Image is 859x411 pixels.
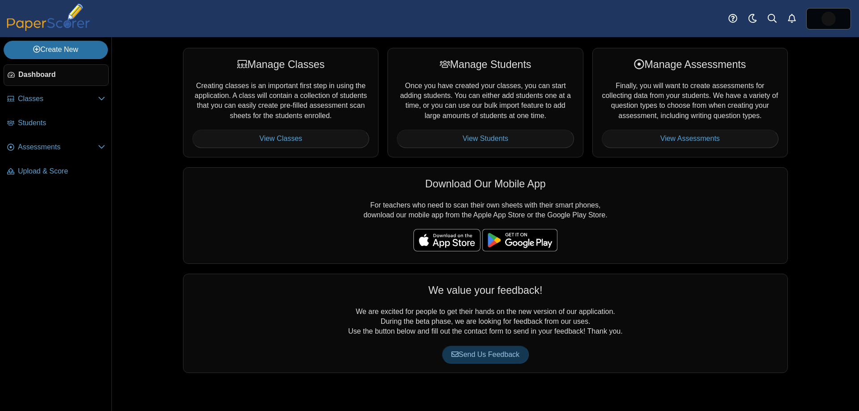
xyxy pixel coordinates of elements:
a: Assessments [4,137,109,158]
div: We value your feedback! [192,283,778,297]
div: Creating classes is an important first step in using the application. A class will contain a coll... [183,48,378,157]
div: Once you have created your classes, you can start adding students. You can either add students on... [387,48,583,157]
span: Dashboard [18,70,105,80]
a: Students [4,113,109,134]
a: Send Us Feedback [442,346,529,364]
span: Jasmine McNair [821,12,836,26]
div: Manage Assessments [602,57,778,72]
a: Create New [4,41,108,59]
a: Upload & Score [4,161,109,182]
div: Manage Students [397,57,574,72]
img: ps.74CSeXsONR1xs8MJ [821,12,836,26]
div: For teachers who need to scan their own sheets with their smart phones, download our mobile app f... [183,167,788,264]
div: Finally, you will want to create assessments for collecting data from your students. We have a va... [592,48,788,157]
span: Classes [18,94,98,104]
img: google-play-badge.png [482,229,557,251]
a: PaperScorer [4,25,93,32]
a: View Assessments [602,130,778,148]
img: apple-store-badge.svg [413,229,481,251]
div: Manage Classes [192,57,369,72]
img: PaperScorer [4,4,93,31]
a: Dashboard [4,64,109,86]
a: Classes [4,89,109,110]
div: Download Our Mobile App [192,177,778,191]
span: Assessments [18,142,98,152]
a: View Classes [192,130,369,148]
span: Upload & Score [18,166,105,176]
div: We are excited for people to get their hands on the new version of our application. During the be... [183,274,788,373]
a: Alerts [782,9,802,29]
a: ps.74CSeXsONR1xs8MJ [806,8,851,30]
span: Send Us Feedback [451,351,519,358]
a: View Students [397,130,574,148]
span: Students [18,118,105,128]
